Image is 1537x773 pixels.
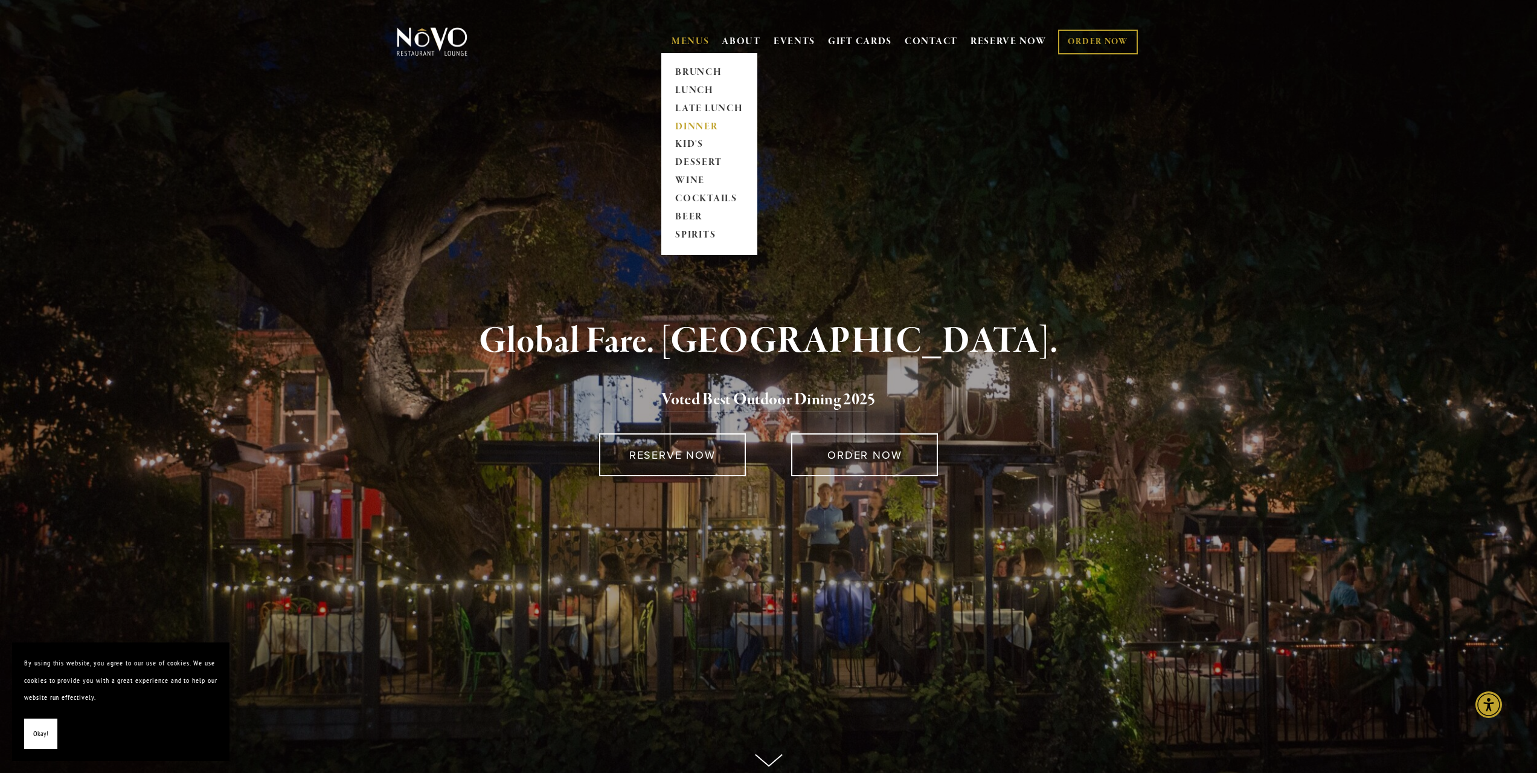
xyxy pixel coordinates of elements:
a: BEER [672,209,747,227]
a: RESERVE NOW [971,30,1047,53]
span: Okay! [33,725,48,743]
a: LUNCH [672,82,747,100]
section: Cookie banner [12,642,229,761]
a: RESERVE NOW [599,433,746,476]
p: By using this website, you agree to our use of cookies. We use cookies to provide you with a grea... [24,655,217,707]
a: GIFT CARDS [828,30,892,53]
div: Accessibility Menu [1475,691,1502,718]
a: LATE LUNCH [672,100,747,118]
strong: Global Fare. [GEOGRAPHIC_DATA]. [479,319,1058,364]
a: COCKTAILS [672,190,747,209]
button: Okay! [24,719,57,749]
a: MENUS [672,36,710,48]
a: KID'S [672,136,747,154]
img: Novo Restaurant &amp; Lounge [394,27,470,57]
a: DINNER [672,118,747,136]
a: ABOUT [722,36,761,48]
a: DESSERT [672,154,747,172]
a: EVENTS [774,36,815,48]
a: ORDER NOW [791,433,938,476]
h2: 5 [417,387,1121,413]
a: Voted Best Outdoor Dining 202 [661,389,867,412]
a: ORDER NOW [1058,30,1137,54]
a: WINE [672,172,747,190]
a: SPIRITS [672,227,747,245]
a: CONTACT [905,30,958,53]
a: BRUNCH [672,63,747,82]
